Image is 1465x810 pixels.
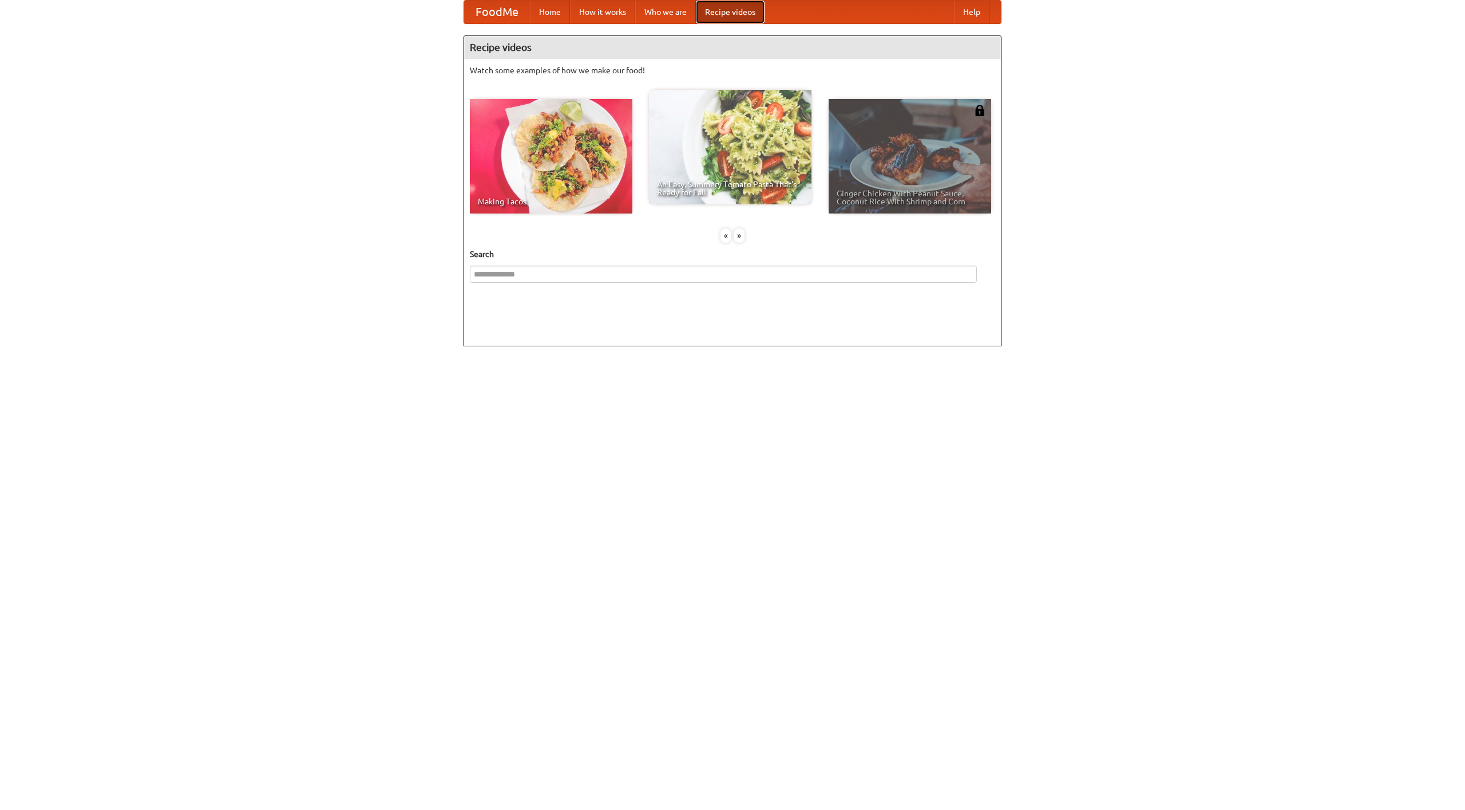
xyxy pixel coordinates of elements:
h4: Recipe videos [464,36,1001,59]
p: Watch some examples of how we make our food! [470,65,995,76]
a: Making Tacos [470,99,632,214]
a: An Easy, Summery Tomato Pasta That's Ready for Fall [649,90,811,204]
span: An Easy, Summery Tomato Pasta That's Ready for Fall [657,180,803,196]
a: Help [954,1,989,23]
img: 483408.png [974,105,985,116]
div: « [720,228,731,243]
h5: Search [470,248,995,260]
a: FoodMe [464,1,530,23]
a: Who we are [635,1,696,23]
a: Recipe videos [696,1,765,23]
span: Making Tacos [478,197,624,206]
div: » [734,228,745,243]
a: Home [530,1,570,23]
a: How it works [570,1,635,23]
